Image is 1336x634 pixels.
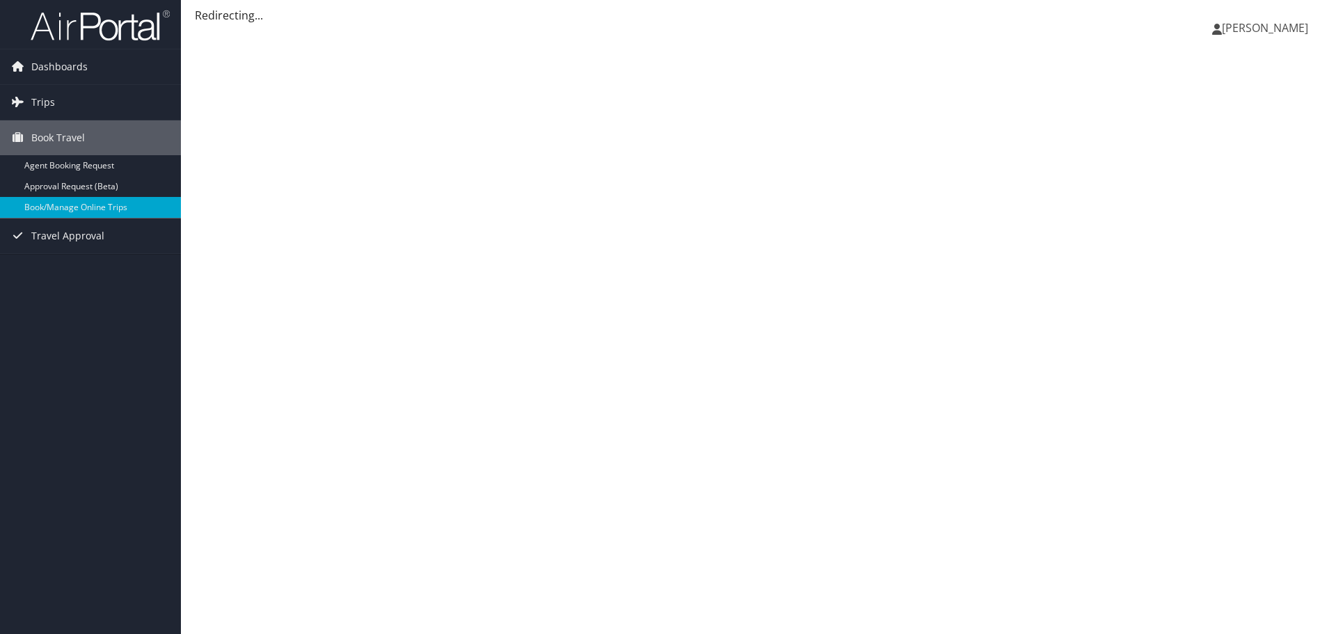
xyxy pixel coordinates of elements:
[31,49,88,84] span: Dashboards
[31,219,104,253] span: Travel Approval
[1212,7,1322,49] a: [PERSON_NAME]
[31,120,85,155] span: Book Travel
[1222,20,1308,35] span: [PERSON_NAME]
[31,9,170,42] img: airportal-logo.png
[195,7,1322,24] div: Redirecting...
[31,85,55,120] span: Trips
